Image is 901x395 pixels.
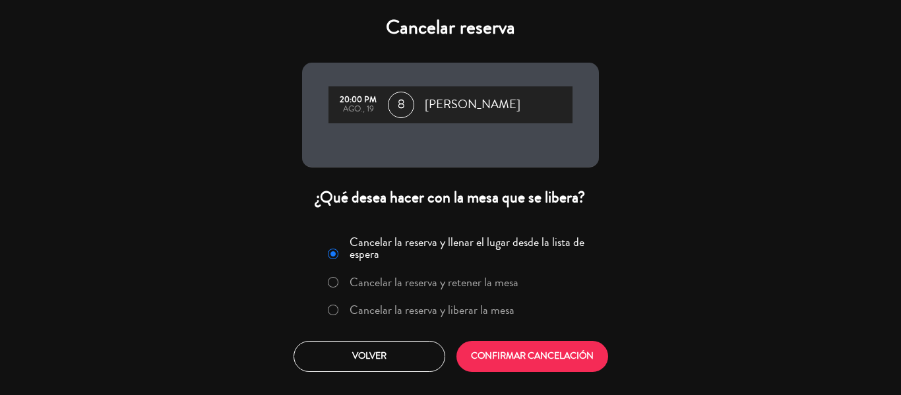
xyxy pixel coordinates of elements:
span: [PERSON_NAME] [425,95,520,115]
label: Cancelar la reserva y llenar el lugar desde la lista de espera [350,236,591,260]
h4: Cancelar reserva [302,16,599,40]
div: ago., 19 [335,105,381,114]
label: Cancelar la reserva y liberar la mesa [350,304,514,316]
div: 20:00 PM [335,96,381,105]
label: Cancelar la reserva y retener la mesa [350,276,518,288]
button: Volver [294,341,445,372]
button: CONFIRMAR CANCELACIÓN [456,341,608,372]
span: 8 [388,92,414,118]
div: ¿Qué desea hacer con la mesa que se libera? [302,187,599,208]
